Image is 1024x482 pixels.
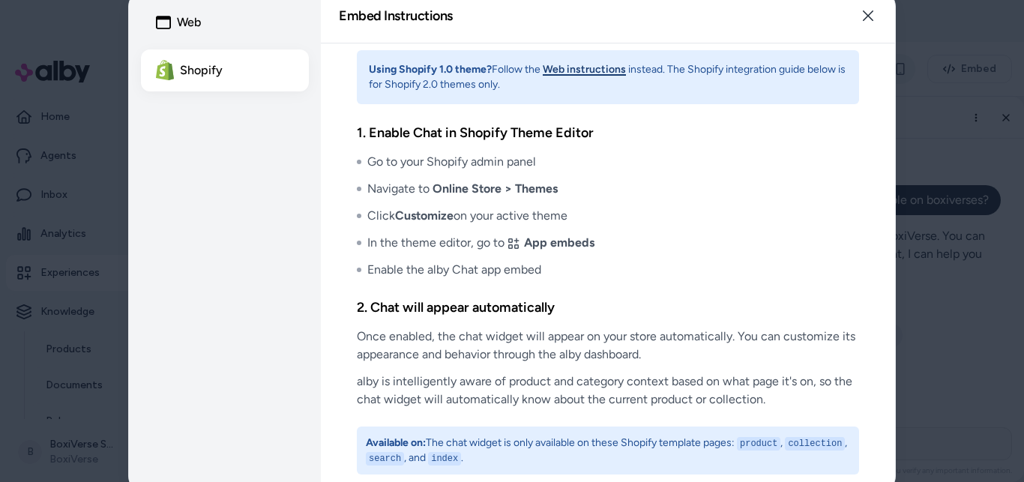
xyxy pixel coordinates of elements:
[357,328,859,364] p: Once enabled, the chat widget will appear on your store automatically. You can customize its appe...
[367,153,536,171] span: Go to your Shopify admin panel
[366,436,850,466] p: The chat widget is only available on these Shopify template pages: , , , and .
[141,49,309,91] button: Shopify
[366,452,404,466] code: search
[785,437,845,451] code: collection
[141,1,309,43] button: Web
[395,208,454,223] strong: Customize
[357,297,859,319] h3: 2. Chat will appear automatically
[369,63,492,76] strong: Using Shopify 1.0 theme?
[524,235,594,250] strong: App embeds
[367,234,594,252] span: In the theme editor, go to
[428,452,461,466] code: index
[369,62,847,92] p: Follow the instead. The Shopify integration guide below is for Shopify 2.0 themes only.
[357,373,859,409] p: alby is intelligently aware of product and category context based on what page it's on, so the ch...
[367,180,558,198] span: Navigate to
[367,207,567,225] span: Click on your active theme
[433,181,558,196] strong: Online Store > Themes
[339,9,453,22] h2: Embed Instructions
[366,436,426,449] strong: Available on:
[156,60,174,80] img: Shopify Logo
[367,261,541,279] span: Enable the alby Chat app embed
[543,62,626,77] button: Web instructions
[357,122,859,144] h3: 1. Enable Chat in Shopify Theme Editor
[737,437,780,451] code: product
